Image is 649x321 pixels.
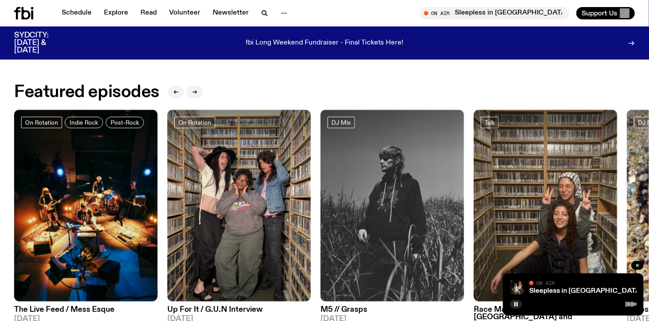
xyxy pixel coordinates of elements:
[111,119,139,126] span: Post-Rock
[14,84,159,100] h2: Featured episodes
[510,280,524,295] img: Marcus Whale is on the left, bent to his knees and arching back with a gleeful look his face He i...
[474,110,617,302] img: Sara and Malaak squatting on ground in fbi music library. Sara is making peace signs behind Malaa...
[174,117,215,128] a: On Rotation
[14,32,70,54] h3: SYDCITY: [DATE] & [DATE]
[178,119,211,126] span: On Rotation
[246,39,403,47] p: fbi Long Weekend Fundraiser - Final Tickets Here!
[321,306,464,314] h3: M5 // Grasps
[481,117,499,128] a: Talk
[485,119,495,126] span: Talk
[332,119,351,126] span: DJ Mix
[582,9,617,17] span: Support Us
[576,7,635,19] button: Support Us
[65,117,103,128] a: Indie Rock
[420,7,569,19] button: On AirSleepless in [GEOGRAPHIC_DATA]
[328,117,355,128] a: DJ Mix
[70,119,98,126] span: Indie Rock
[21,117,62,128] a: On Rotation
[25,119,58,126] span: On Rotation
[135,7,162,19] a: Read
[14,306,158,314] h3: The Live Feed / Mess Esque
[167,306,311,314] h3: Up For It / G.U.N Interview
[164,7,206,19] a: Volunteer
[56,7,97,19] a: Schedule
[207,7,254,19] a: Newsletter
[536,280,555,286] span: On Air
[529,287,642,295] a: Sleepless in [GEOGRAPHIC_DATA]
[99,7,133,19] a: Explore
[106,117,144,128] a: Post-Rock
